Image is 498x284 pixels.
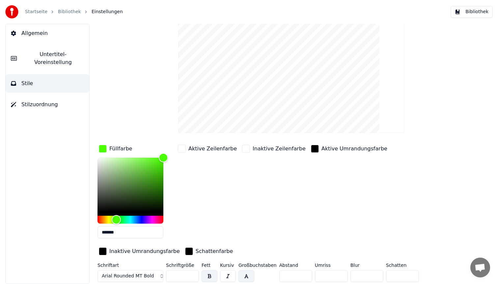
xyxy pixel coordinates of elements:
div: Aktive Zeilenfarbe [188,145,237,153]
div: Aktive Umrandungsfarbe [321,145,387,153]
div: Chat öffnen [470,258,490,277]
span: Einstellungen [92,9,123,15]
img: youka [5,5,18,18]
label: Großbuchstaben [238,263,277,268]
button: Stile [6,74,89,93]
label: Umriss [315,263,348,268]
div: Schattenfarbe [196,247,233,255]
button: Schattenfarbe [184,246,234,257]
a: Bibliothek [58,9,81,15]
label: Schriftgröße [166,263,199,268]
label: Kursiv [220,263,236,268]
button: Allgemein [6,24,89,43]
div: Inaktive Zeilenfarbe [253,145,306,153]
a: Startseite [25,9,47,15]
div: Füllfarbe [109,145,132,153]
button: Untertitel-Voreinstellung [6,45,89,72]
nav: breadcrumb [25,9,123,15]
button: Stilzuordnung [6,95,89,114]
label: Blur [350,263,383,268]
span: Stilzuordnung [21,101,58,109]
label: Abstand [279,263,312,268]
span: Stile [21,79,33,87]
span: Arial Rounded MT Bold [102,273,154,279]
button: Füllfarbe [97,143,133,154]
button: Inaktive Zeilenfarbe [241,143,307,154]
label: Fett [202,263,217,268]
div: Color [97,158,163,212]
button: Inaktive Umrandungsfarbe [97,246,181,257]
span: Untertitel-Voreinstellung [22,50,84,66]
button: Aktive Umrandungsfarbe [310,143,389,154]
div: Inaktive Umrandungsfarbe [109,247,180,255]
button: Bibliothek [451,6,493,18]
label: Schriftart [97,263,163,268]
span: Allgemein [21,29,48,37]
button: Aktive Zeilenfarbe [177,143,238,154]
label: Schatten [386,263,419,268]
div: Hue [97,216,163,224]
